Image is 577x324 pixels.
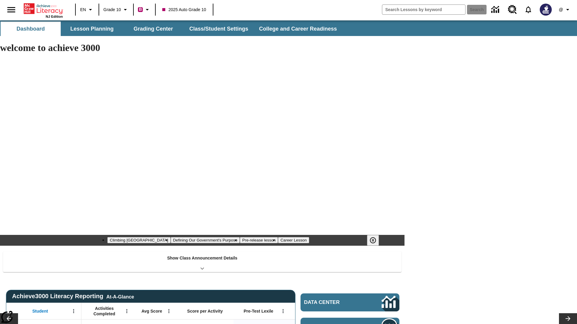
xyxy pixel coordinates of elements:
a: Data Center [301,293,399,311]
button: Profile/Settings [555,4,575,15]
button: Open Menu [122,307,131,316]
span: Pre-Test Lexile [244,308,273,314]
button: Grade: Grade 10, Select a grade [101,4,131,15]
a: Home [24,3,63,15]
span: Avg Score [142,308,162,314]
button: College and Career Readiness [254,22,342,36]
button: Lesson Planning [62,22,122,36]
button: Boost Class color is violet red. Change class color [136,4,153,15]
button: Open Menu [164,307,173,316]
button: Slide 4 Career Lesson [278,237,309,243]
button: Pause [367,235,379,246]
span: Data Center [304,299,361,305]
span: B [139,6,142,13]
button: Language: EN, Select a language [78,4,97,15]
p: Show Class Announcement Details [167,255,237,261]
span: Grade 10 [103,7,121,13]
span: EN [80,7,86,13]
div: Home [24,2,63,18]
a: Resource Center, Will open in new tab [504,1,521,18]
button: Select a new avatar [536,2,555,17]
span: NJ Edition [46,15,63,18]
span: Student [32,308,48,314]
input: search field [382,5,465,14]
div: Pause [367,235,385,246]
button: Lesson carousel, Next [559,313,577,324]
span: 2025 Auto Grade 10 [162,7,206,13]
button: Slide 1 Climbing Mount Tai [107,237,170,243]
div: Show Class Announcement Details [3,251,401,272]
button: Dashboard [1,22,61,36]
div: At-A-Glance [106,293,134,300]
button: Open Menu [279,307,288,316]
button: Slide 3 Pre-release lesson [240,237,278,243]
button: Slide 2 Defining Our Government's Purpose [171,237,240,243]
img: Avatar [540,4,552,16]
button: Class/Student Settings [185,22,253,36]
button: Open side menu [2,1,20,19]
button: Grading Center [123,22,183,36]
span: Achieve3000 Literacy Reporting [12,293,134,300]
span: Activities Completed [84,306,124,316]
a: Notifications [521,2,536,17]
a: Data Center [488,1,504,18]
span: @ [559,7,563,13]
button: Open Menu [69,307,78,316]
span: Score per Activity [187,308,223,314]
